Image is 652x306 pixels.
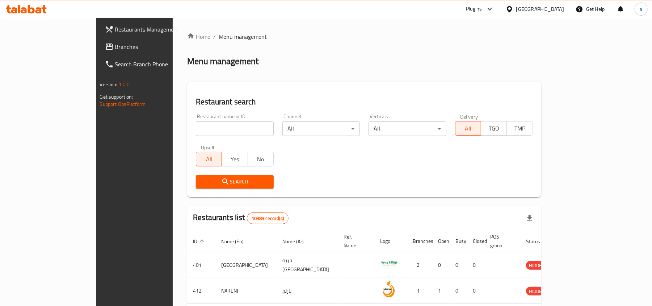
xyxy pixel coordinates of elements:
[282,121,360,136] div: All
[119,80,130,89] span: 1.0.0
[99,38,205,55] a: Branches
[407,278,432,304] td: 1
[196,152,222,166] button: All
[466,5,482,13] div: Plugins
[407,230,432,252] th: Branches
[115,25,199,34] span: Restaurants Management
[490,232,512,250] span: POS group
[455,121,481,136] button: All
[432,230,450,252] th: Open
[450,278,467,304] td: 0
[484,123,504,134] span: TGO
[100,80,118,89] span: Version:
[99,21,205,38] a: Restaurants Management
[99,55,205,73] a: Search Branch Phone
[374,230,407,252] th: Logo
[407,252,432,278] td: 2
[526,287,548,295] span: HIDDEN
[115,60,199,69] span: Search Branch Phone
[248,152,274,166] button: No
[225,154,245,165] span: Yes
[510,123,530,134] span: TMP
[467,252,484,278] td: 0
[460,114,478,119] label: Delivery
[193,237,207,246] span: ID
[450,230,467,252] th: Busy
[196,121,274,136] input: Search for restaurant name or ID..
[100,99,146,109] a: Support.OpsPlatform
[115,42,199,51] span: Branches
[432,252,450,278] td: 0
[432,278,450,304] td: 1
[202,177,268,186] span: Search
[215,278,277,304] td: NARENJ
[506,121,533,136] button: TMP
[277,252,338,278] td: قرية [GEOGRAPHIC_DATA]
[222,152,248,166] button: Yes
[526,237,550,246] span: Status
[380,280,398,298] img: NARENJ
[521,210,538,227] div: Export file
[221,237,253,246] span: Name (En)
[196,175,274,189] button: Search
[199,154,219,165] span: All
[215,252,277,278] td: [GEOGRAPHIC_DATA]
[213,32,216,41] li: /
[458,123,478,134] span: All
[193,212,289,224] h2: Restaurants list
[187,55,258,67] h2: Menu management
[282,237,313,246] span: Name (Ar)
[450,252,467,278] td: 0
[219,32,267,41] span: Menu management
[247,215,288,222] span: 10389 record(s)
[344,232,366,250] span: Ref. Name
[196,96,533,107] h2: Restaurant search
[481,121,507,136] button: TGO
[187,32,541,41] nav: breadcrumb
[247,212,289,224] div: Total records count
[251,154,271,165] span: No
[467,278,484,304] td: 0
[516,5,564,13] div: [GEOGRAPHIC_DATA]
[380,255,398,273] img: Spicy Village
[369,121,446,136] div: All
[100,92,133,102] span: Get support on:
[277,278,338,304] td: نارنج
[640,5,642,13] span: a
[201,145,214,150] label: Upsell
[467,230,484,252] th: Closed
[526,261,548,270] span: HIDDEN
